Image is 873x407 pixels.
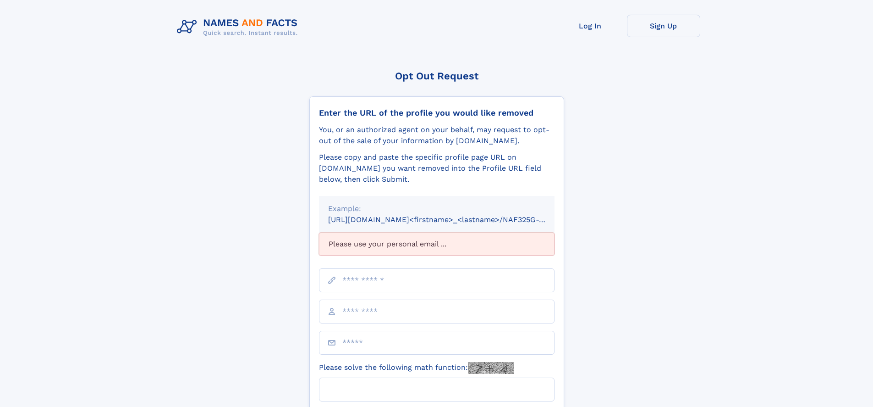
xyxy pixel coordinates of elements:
div: Please use your personal email ... [319,233,555,256]
img: Logo Names and Facts [173,15,305,39]
div: Example: [328,203,545,214]
label: Please solve the following math function: [319,362,514,374]
a: Log In [554,15,627,37]
div: Please copy and paste the specific profile page URL on [DOMAIN_NAME] you want removed into the Pr... [319,152,555,185]
div: Opt Out Request [309,70,564,82]
small: [URL][DOMAIN_NAME]<firstname>_<lastname>/NAF325G-xxxxxxxx [328,215,572,224]
div: You, or an authorized agent on your behalf, may request to opt-out of the sale of your informatio... [319,124,555,146]
div: Enter the URL of the profile you would like removed [319,108,555,118]
a: Sign Up [627,15,700,37]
